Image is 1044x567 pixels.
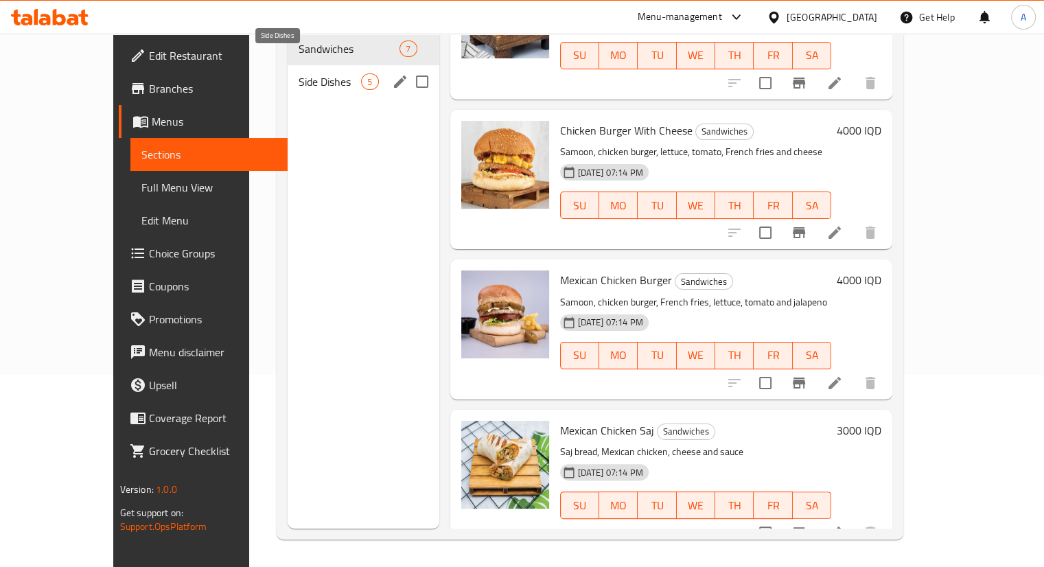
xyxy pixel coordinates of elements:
[682,45,710,65] span: WE
[120,504,183,522] span: Get support on:
[149,311,277,327] span: Promotions
[560,342,599,369] button: SU
[119,336,288,369] a: Menu disclaimer
[560,42,599,69] button: SU
[759,196,787,216] span: FR
[149,410,277,426] span: Coverage Report
[782,67,815,100] button: Branch-specific-item
[120,518,207,535] a: Support.OpsPlatform
[754,192,792,219] button: FR
[566,196,594,216] span: SU
[837,121,881,140] h6: 4000 IQD
[605,496,632,516] span: MO
[461,121,549,209] img: Chicken Burger With Cheese
[572,466,649,479] span: [DATE] 07:14 PM
[572,166,649,179] span: [DATE] 07:14 PM
[721,196,748,216] span: TH
[751,218,780,247] span: Select to update
[782,216,815,249] button: Branch-specific-item
[572,316,649,329] span: [DATE] 07:14 PM
[119,369,288,402] a: Upsell
[599,342,638,369] button: MO
[793,342,831,369] button: SA
[675,274,732,290] span: Sandwiches
[759,496,787,516] span: FR
[754,342,792,369] button: FR
[156,481,177,498] span: 1.0.0
[299,73,361,90] span: Side Dishes
[826,224,843,241] a: Edit menu item
[149,443,277,459] span: Grocery Checklist
[854,216,887,249] button: delete
[751,69,780,97] span: Select to update
[566,45,594,65] span: SU
[787,10,877,25] div: [GEOGRAPHIC_DATA]
[560,294,832,311] p: Samoon, chicken burger, French fries, lettuce, tomato and jalapeno
[696,124,753,139] span: Sandwiches
[638,42,676,69] button: TU
[149,245,277,262] span: Choice Groups
[149,47,277,64] span: Edit Restaurant
[798,196,826,216] span: SA
[643,345,671,365] span: TU
[599,491,638,519] button: MO
[798,345,826,365] span: SA
[677,42,715,69] button: WE
[798,45,826,65] span: SA
[605,345,632,365] span: MO
[605,45,632,65] span: MO
[119,270,288,303] a: Coupons
[566,345,594,365] span: SU
[682,196,710,216] span: WE
[638,9,722,25] div: Menu-management
[149,344,277,360] span: Menu disclaimer
[782,367,815,400] button: Branch-specific-item
[782,516,815,549] button: Branch-specific-item
[119,72,288,105] a: Branches
[119,435,288,467] a: Grocery Checklist
[560,443,832,461] p: Saj bread, Mexican chicken, cheese and sauce
[599,192,638,219] button: MO
[854,367,887,400] button: delete
[658,424,715,439] span: Sandwiches
[677,342,715,369] button: WE
[119,303,288,336] a: Promotions
[638,491,676,519] button: TU
[1021,10,1026,25] span: A
[759,345,787,365] span: FR
[390,71,410,92] button: edit
[677,192,715,219] button: WE
[715,42,754,69] button: TH
[837,421,881,440] h6: 3000 IQD
[361,73,378,90] div: items
[400,43,416,56] span: 7
[119,39,288,72] a: Edit Restaurant
[675,273,733,290] div: Sandwiches
[120,481,154,498] span: Version:
[826,524,843,541] a: Edit menu item
[721,496,748,516] span: TH
[149,278,277,294] span: Coupons
[643,196,671,216] span: TU
[141,146,277,163] span: Sections
[119,237,288,270] a: Choice Groups
[299,40,399,57] div: Sandwiches
[461,270,549,358] img: Mexican Chicken Burger
[130,171,288,204] a: Full Menu View
[826,75,843,91] a: Edit menu item
[677,491,715,519] button: WE
[599,42,638,69] button: MO
[643,496,671,516] span: TU
[141,212,277,229] span: Edit Menu
[721,345,748,365] span: TH
[751,369,780,397] span: Select to update
[288,32,439,65] div: Sandwiches7
[119,402,288,435] a: Coverage Report
[362,76,378,89] span: 5
[560,120,693,141] span: Chicken Burger With Cheese
[560,270,672,290] span: Mexican Chicken Burger
[826,375,843,391] a: Edit menu item
[793,192,831,219] button: SA
[130,204,288,237] a: Edit Menu
[793,42,831,69] button: SA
